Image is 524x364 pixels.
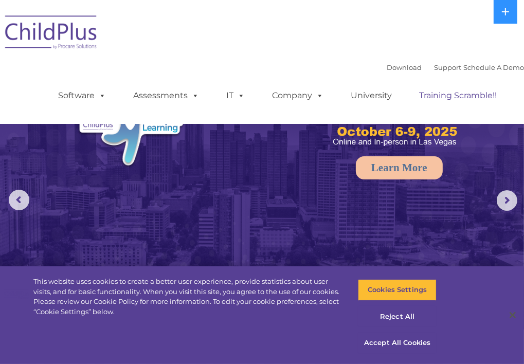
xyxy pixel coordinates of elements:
[356,156,443,179] a: Learn More
[33,277,342,317] div: This website uses cookies to create a better user experience, provide statistics about user visit...
[358,332,437,354] button: Accept All Cookies
[358,306,437,327] button: Reject All
[123,85,209,106] a: Assessments
[409,85,507,106] a: Training Scramble!!
[387,63,524,71] font: |
[358,279,437,301] button: Cookies Settings
[463,63,524,71] a: Schedule A Demo
[216,85,255,106] a: IT
[262,85,334,106] a: Company
[340,85,402,106] a: University
[434,63,461,71] a: Support
[387,63,422,71] a: Download
[48,85,116,106] a: Software
[501,304,524,326] button: Close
